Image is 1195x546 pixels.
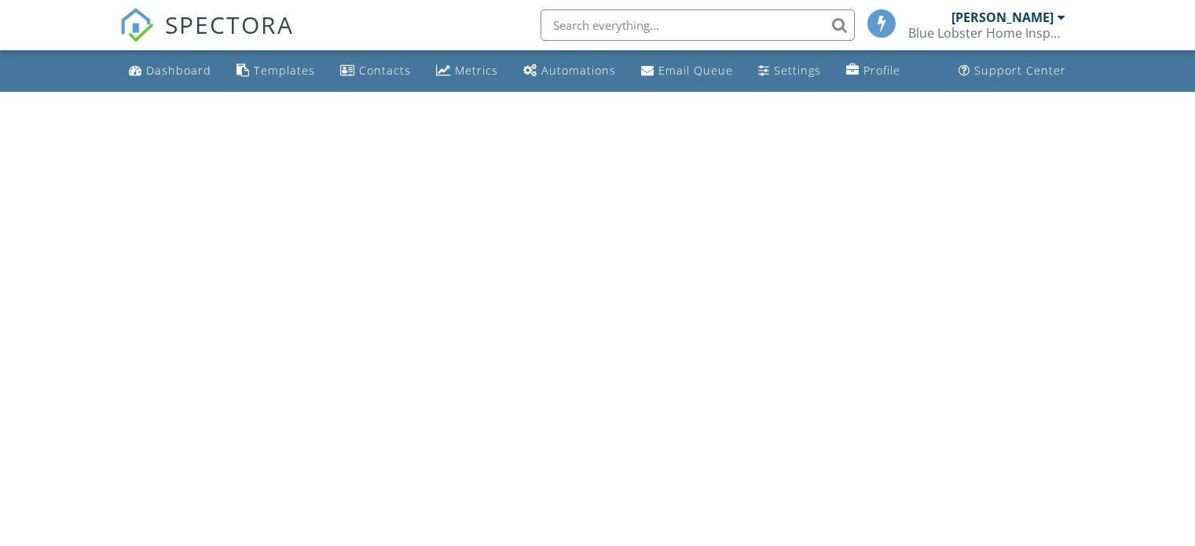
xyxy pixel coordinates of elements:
[430,57,504,86] a: Metrics
[517,57,622,86] a: Automations (Basic)
[658,63,733,78] div: Email Queue
[774,63,821,78] div: Settings
[119,8,154,42] img: The Best Home Inspection Software - Spectora
[165,8,294,41] span: SPECTORA
[752,57,827,86] a: Settings
[863,63,900,78] div: Profile
[455,63,498,78] div: Metrics
[541,9,855,41] input: Search everything...
[359,63,411,78] div: Contacts
[840,57,907,86] a: Company Profile
[123,57,218,86] a: Dashboard
[974,63,1066,78] div: Support Center
[952,57,1072,86] a: Support Center
[541,63,616,78] div: Automations
[635,57,739,86] a: Email Queue
[146,63,211,78] div: Dashboard
[254,63,315,78] div: Templates
[334,57,417,86] a: Contacts
[951,9,1054,25] div: [PERSON_NAME]
[230,57,321,86] a: Templates
[908,25,1065,41] div: Blue Lobster Home Inspection Inc
[119,21,294,54] a: SPECTORA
